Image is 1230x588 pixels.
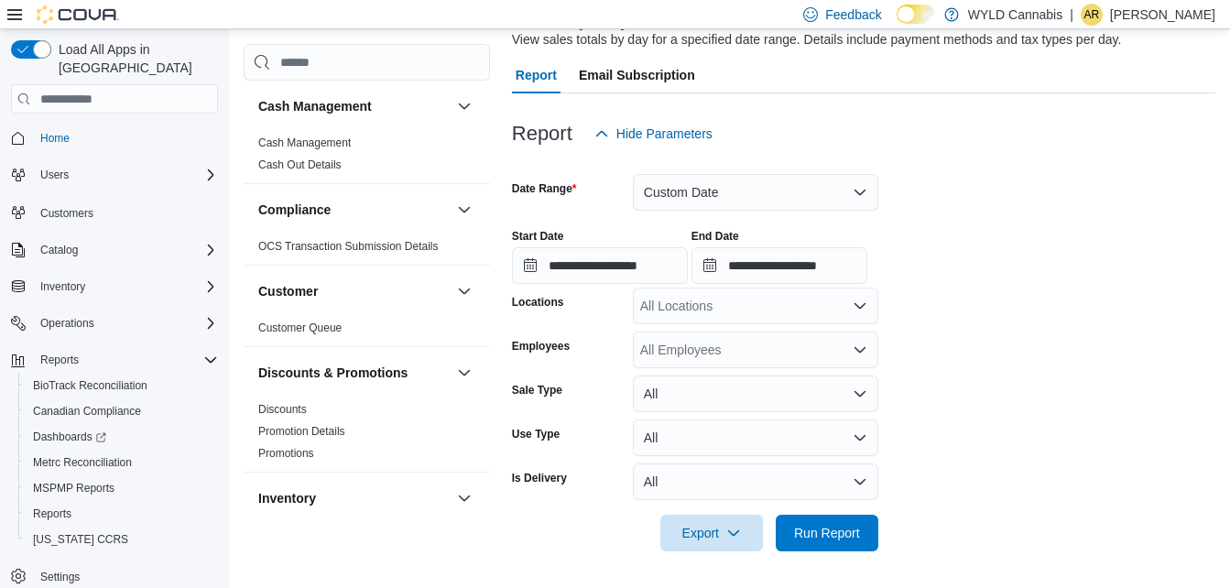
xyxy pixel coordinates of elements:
button: Custom Date [633,174,878,211]
a: Cash Management [258,136,351,149]
button: Home [4,125,225,151]
span: Canadian Compliance [26,400,218,422]
button: Inventory [258,489,450,507]
button: Canadian Compliance [18,398,225,424]
button: Hide Parameters [587,115,720,152]
span: Hide Parameters [616,125,713,143]
div: Compliance [244,235,490,265]
div: Discounts & Promotions [244,398,490,472]
a: BioTrack Reconciliation [26,375,155,397]
span: Home [33,126,218,149]
span: Reports [40,353,79,367]
button: Run Report [776,515,878,551]
button: Inventory [453,487,475,509]
span: AR [1084,4,1100,26]
h3: Compliance [258,201,331,219]
span: Users [40,168,69,182]
a: Discounts [258,403,307,416]
span: Cash Out Details [258,158,342,172]
label: End Date [691,229,739,244]
span: Operations [33,312,218,334]
a: MSPMP Reports [26,477,122,499]
button: Export [660,515,763,551]
a: Canadian Compliance [26,400,148,422]
button: Catalog [33,239,85,261]
span: Email Subscription [579,57,695,93]
h3: Cash Management [258,97,372,115]
button: Compliance [453,199,475,221]
span: Catalog [40,243,78,257]
p: [PERSON_NAME] [1110,4,1215,26]
span: Reports [33,349,218,371]
span: Customer Queue [258,321,342,335]
label: Use Type [512,427,560,441]
div: View sales totals by day for a specified date range. Details include payment methods and tax type... [512,30,1122,49]
a: Customer Queue [258,321,342,334]
label: Employees [512,339,570,354]
a: Settings [33,566,87,588]
label: Is Delivery [512,471,567,485]
span: Metrc Reconciliation [33,455,132,470]
label: Sale Type [512,383,562,397]
span: Canadian Compliance [33,404,141,419]
span: Customers [33,201,218,223]
button: Metrc Reconciliation [18,450,225,475]
h3: Report [512,123,572,145]
button: Operations [4,310,225,336]
span: Washington CCRS [26,528,218,550]
label: Date Range [512,181,577,196]
h3: Inventory [258,489,316,507]
input: Press the down key to open a popover containing a calendar. [691,247,867,284]
a: Reports [26,503,79,525]
input: Dark Mode [897,5,935,24]
label: Start Date [512,229,564,244]
button: All [633,376,878,412]
span: Promotions [258,446,314,461]
button: Discounts & Promotions [258,364,450,382]
span: Dashboards [33,430,106,444]
span: Settings [40,570,80,584]
button: Catalog [4,237,225,263]
span: BioTrack Reconciliation [33,378,147,393]
span: Settings [33,565,218,588]
span: Cash Management [258,136,351,150]
button: All [633,463,878,500]
button: Users [33,164,76,186]
a: Cash Out Details [258,158,342,171]
button: [US_STATE] CCRS [18,527,225,552]
span: Report [516,57,557,93]
span: Export [671,515,752,551]
button: Customer [453,280,475,302]
button: MSPMP Reports [18,475,225,501]
p: | [1070,4,1073,26]
img: Cova [37,5,119,24]
div: Cash Management [244,132,490,183]
a: Dashboards [26,426,114,448]
span: Load All Apps in [GEOGRAPHIC_DATA] [51,40,218,77]
button: Reports [4,347,225,373]
button: Inventory [4,274,225,299]
a: Customers [33,202,101,224]
span: Reports [33,506,71,521]
span: Dashboards [26,426,218,448]
button: All [633,419,878,456]
span: Operations [40,316,94,331]
span: Dark Mode [897,24,898,25]
input: Press the down key to open a popover containing a calendar. [512,247,688,284]
span: Users [33,164,218,186]
button: Compliance [258,201,450,219]
span: Inventory [40,279,85,294]
button: Inventory [33,276,93,298]
span: Catalog [33,239,218,261]
span: Feedback [825,5,881,24]
a: Dashboards [18,424,225,450]
span: OCS Transaction Submission Details [258,239,439,254]
button: Open list of options [853,343,867,357]
a: Promotion Details [258,425,345,438]
a: Promotions [258,447,314,460]
span: Reports [26,503,218,525]
span: MSPMP Reports [33,481,114,495]
a: Metrc Reconciliation [26,452,139,474]
button: Cash Management [453,95,475,117]
h3: Customer [258,282,318,300]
